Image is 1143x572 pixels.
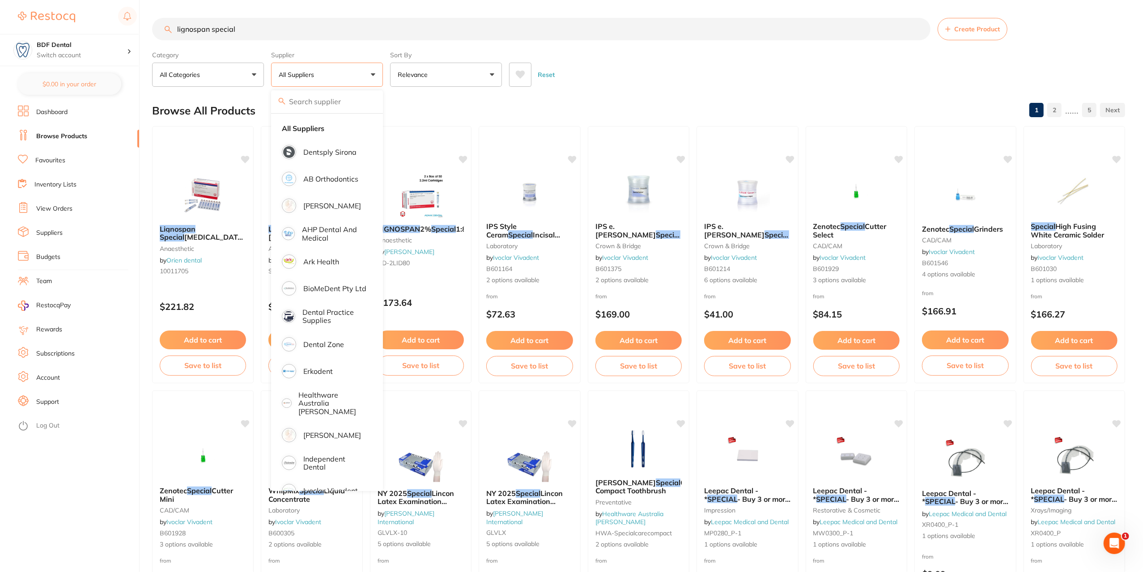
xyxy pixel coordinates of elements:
small: crown & bridge [704,242,790,250]
a: Subscriptions [36,349,75,358]
p: Ivoclar Vivadent [303,487,358,495]
span: by [486,254,539,262]
span: from [922,290,934,297]
button: Save to list [486,356,573,376]
button: All Suppliers [271,63,383,87]
small: anaesthetic [160,245,246,252]
p: $173.64 [378,297,464,308]
img: Dental Practice Supplies [283,311,294,322]
span: from [268,557,280,564]
span: Enamel 5gm [704,230,815,247]
em: Lignospan [160,225,195,233]
button: Reset [535,63,557,87]
strong: All Suppliers [282,124,324,132]
span: 2 options available [268,540,355,549]
span: Cutter Select [813,222,887,239]
span: from [486,293,498,300]
span: 2 options available [486,276,573,285]
p: Dental Practice Supplies [302,308,367,325]
a: View Orders [36,204,72,213]
a: Suppliers [36,229,63,237]
span: Leepac Dental - * [1031,486,1085,503]
img: NY 2025 Special Lincon Latex Examination Gloves Low Powder Biodegradable ASNZ Standard HACCP Crea... [392,437,450,482]
span: IPS Style Ceram [486,222,517,239]
span: by [704,254,757,262]
button: Add to cart [378,330,464,349]
span: by [922,248,975,256]
b: IPS e.max Ceram Special Enamel 5gm [704,222,790,239]
span: RestocqPay [36,301,71,310]
button: Save to list [378,356,464,375]
small: CAD/CAM [813,242,900,250]
img: Lignospan Special Adrenaline Injection Solution 2.2ml, Box of 100 [174,173,232,218]
button: Save to list [813,356,900,376]
iframe: Intercom live chat [1104,533,1125,554]
p: $166.91 [922,306,1008,316]
p: $72.63 [486,309,573,319]
img: Leepac Dental - *SPECIAL - Buy 3 or more 2-well $27.2/box and more* Mixing Wells - 4 - High Quali... [827,435,885,479]
a: Favourites [35,156,65,165]
em: SPECIAL [925,497,955,506]
span: High Fusing White Ceramic Solder [1031,222,1105,239]
a: Leepac Medical and Dental [929,510,1007,518]
span: Cutter Mini [160,486,233,503]
img: Erkodent [283,365,295,377]
span: 2 options available [595,540,682,549]
span: Leepac Dental - * [922,489,976,506]
p: Dental Zone [303,340,344,348]
button: Add to cart [268,330,355,349]
label: Category [152,51,264,59]
a: Rewards [36,325,62,334]
a: Browse Products [36,132,87,141]
img: IPS e.max Ceram Impulse Special Incisal 20g [609,170,667,215]
em: Special [656,478,680,487]
span: by [595,254,648,262]
a: Leepac Medical and Dental [711,518,789,526]
button: Save to list [1031,356,1118,376]
span: by [486,509,543,525]
img: Special High Fusing White Ceramic Solder [1045,170,1103,215]
small: crown & bridge [595,242,682,250]
a: Budgets [36,253,60,262]
p: All Categories [160,70,204,79]
span: [MEDICAL_DATA] Injection Solution 2.2ml, Box of 100 [160,233,246,258]
span: by [160,256,202,264]
a: Restocq Logo [18,7,75,27]
img: IPS Style Ceram Special Incisal Refill 20g [501,170,559,215]
b: Zenotec Special Cutter Select [813,222,900,239]
img: AB Orthodontics [283,173,295,185]
small: restorative & cosmetic [813,507,900,514]
span: - Buy 3 or more 2-well $27.2/box and more* Mixing [PERSON_NAME] - 4 - High Quality Dental Product... [813,495,900,545]
a: Ivoclar Vivadent [275,518,321,526]
a: Ivoclar Vivadent [602,254,648,262]
span: 6 options available [704,276,790,285]
img: Leepac Dental - *SPECIAL - Buy 3 or more Size 2 $8.90/bag and more* X-Ray Sensor Sleeves - High Q... [936,437,994,482]
span: from [813,293,825,300]
a: Ivoclar Vivadent [711,254,757,262]
span: 1:80000 [MEDICAL_DATA] 2.2ml 2xBox 50 [268,225,375,250]
li: Clear selection [275,119,379,138]
span: from [595,557,607,564]
span: 1 options available [1031,276,1118,285]
span: 2% [420,225,431,233]
label: Supplier [271,51,383,59]
p: $221.82 [160,301,246,312]
span: 5 options available [378,540,464,549]
span: from [378,557,389,564]
button: Save to list [268,356,355,375]
button: Add to cart [922,330,1008,349]
a: 2 [1047,101,1062,119]
em: Special [656,230,680,239]
input: Search Products [152,18,931,40]
b: Zenotec Special Grinders [922,225,1008,233]
p: [PERSON_NAME] [303,431,361,439]
img: Zenotec Special Grinders [936,173,994,218]
small: Preventative [595,499,682,506]
a: Ivoclar Vivadent [493,254,539,262]
small: laboratory [486,242,573,250]
a: Dashboard [36,108,68,117]
span: 10011705 [160,267,188,275]
span: Grinders [974,225,1003,233]
small: anaesthetic [378,237,464,244]
span: AD-2LID80 [378,259,410,267]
